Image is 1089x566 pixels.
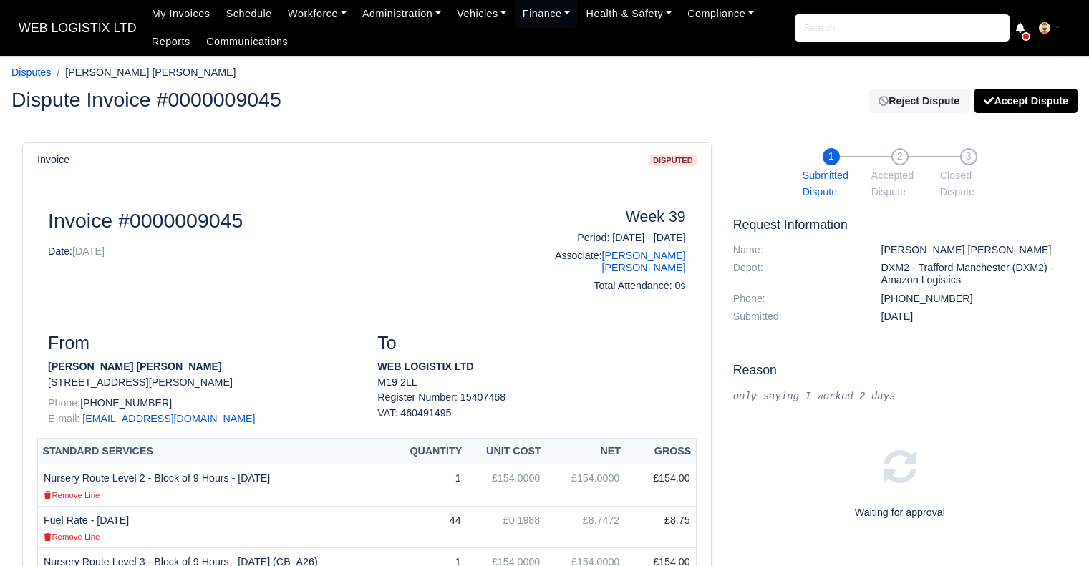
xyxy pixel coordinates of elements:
td: £154.00 [625,464,696,506]
th: Net [546,438,625,464]
span: Phone: [48,397,80,409]
td: £154.0000 [467,464,546,506]
td: 1 [391,464,467,506]
span: Accepted Dispute [871,167,929,200]
th: Standard Services [38,438,391,464]
a: WEB LOGISTIX LTD [11,14,144,42]
dd: [PERSON_NAME] [PERSON_NAME] [870,244,1078,256]
dt: Submitted: [722,311,871,323]
p: [PHONE_NUMBER] [48,396,356,411]
strong: WEB LOGISTIX LTD [377,361,473,372]
td: Fuel Rate - [DATE] [38,506,391,547]
span: 3 [960,148,977,165]
p: Waiting for approval [733,504,1067,521]
div: only saying I worked 2 days [733,389,1067,404]
td: £8.75 [625,506,696,547]
div: Register Number: 15407468 [367,390,696,421]
h6: Associate: [542,250,685,274]
li: [PERSON_NAME] [PERSON_NAME] [51,64,236,81]
dt: Depot: [722,262,871,286]
span: 2 [891,148,909,165]
h6: Period: [DATE] - [DATE] [542,232,685,244]
a: Reject Dispute [869,89,969,113]
a: [EMAIL_ADDRESS][DOMAIN_NAME] [82,413,255,424]
a: Disputes [11,67,51,78]
h3: From [48,333,356,354]
span: Closed Dispute [940,167,997,200]
a: Reports [144,28,198,56]
h2: Dispute Invoice #0000009045 [11,89,534,109]
td: £8.7472 [546,506,625,547]
small: Remove Line [44,491,100,499]
a: Communications [198,28,296,56]
dt: Name: [722,244,871,256]
th: Quantity [391,438,467,464]
h2: Invoice #0000009045 [48,208,521,233]
h5: Request Information [733,218,1067,233]
td: £0.1988 [467,506,546,547]
dd: [PHONE_NUMBER] [870,293,1078,305]
h4: Week 39 [542,208,685,227]
span: disputed [649,155,697,166]
small: Remove Line [44,532,100,541]
span: Submitted Dispute [803,167,860,200]
p: M19 2LL [377,375,685,390]
h3: To [377,333,685,354]
input: Search... [795,14,1010,42]
div: VAT: 460491495 [377,406,685,421]
p: [STREET_ADDRESS][PERSON_NAME] [48,375,356,390]
strong: [PERSON_NAME] [PERSON_NAME] [48,361,222,372]
p: Date: [48,244,521,259]
span: [DATE] [72,245,105,257]
button: Accept Dispute [974,89,1078,113]
th: Gross [625,438,696,464]
a: [PERSON_NAME] [PERSON_NAME] [602,250,686,273]
th: Unit Cost [467,438,546,464]
span: 22 minutes ago [881,311,913,322]
h5: Reason [733,363,1067,378]
td: £154.0000 [546,464,625,506]
td: Nursery Route Level 2 - Block of 9 Hours - [DATE] [38,464,391,506]
a: Remove Line [44,530,100,542]
td: 44 [391,506,467,547]
h6: Total Attendance: 0s [542,280,685,292]
a: Remove Line [44,489,100,500]
dt: Phone: [722,293,871,305]
span: E-mail: [48,413,79,424]
h6: Invoice [37,154,69,166]
dd: DXM2 - Trafford Manchester (DXM2) - Amazon Logistics [870,262,1078,286]
span: 1 [823,148,840,165]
